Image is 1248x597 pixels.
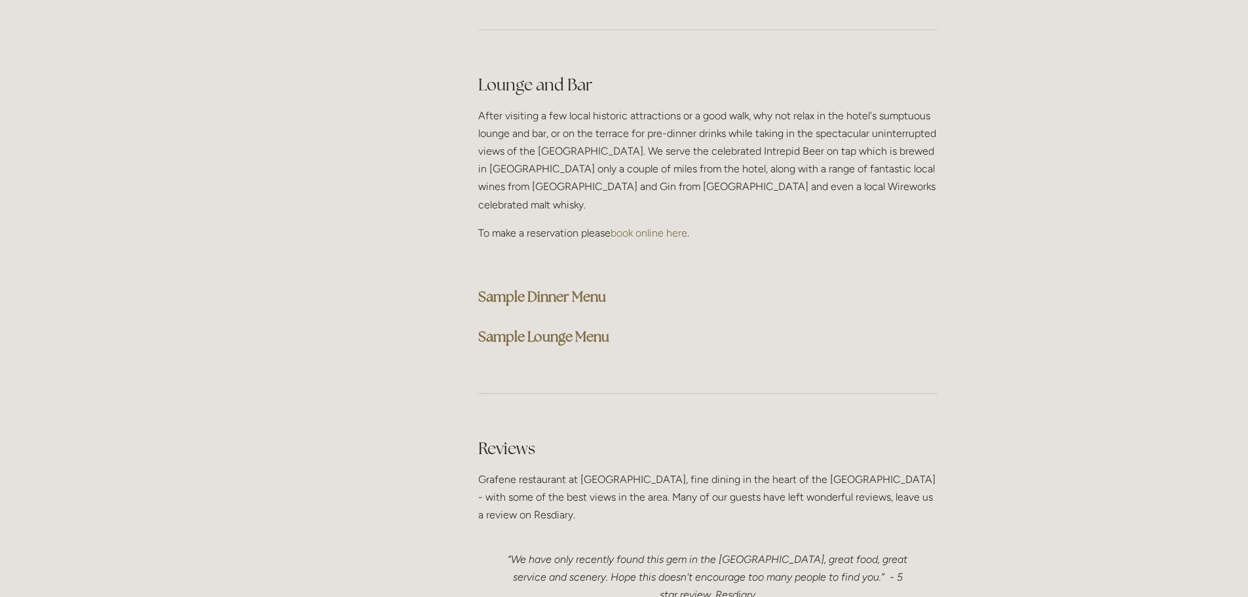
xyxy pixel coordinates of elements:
[478,224,937,242] p: To make a reservation please .
[611,227,687,239] a: book online here
[478,288,606,305] a: Sample Dinner Menu
[478,73,937,96] h2: Lounge and Bar
[478,107,937,214] p: After visiting a few local historic attractions or a good walk, why not relax in the hotel's sump...
[478,328,609,345] a: Sample Lounge Menu
[478,437,937,460] h2: Reviews
[478,471,937,524] p: Grafene restaurant at [GEOGRAPHIC_DATA], fine dining in the heart of the [GEOGRAPHIC_DATA] - with...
